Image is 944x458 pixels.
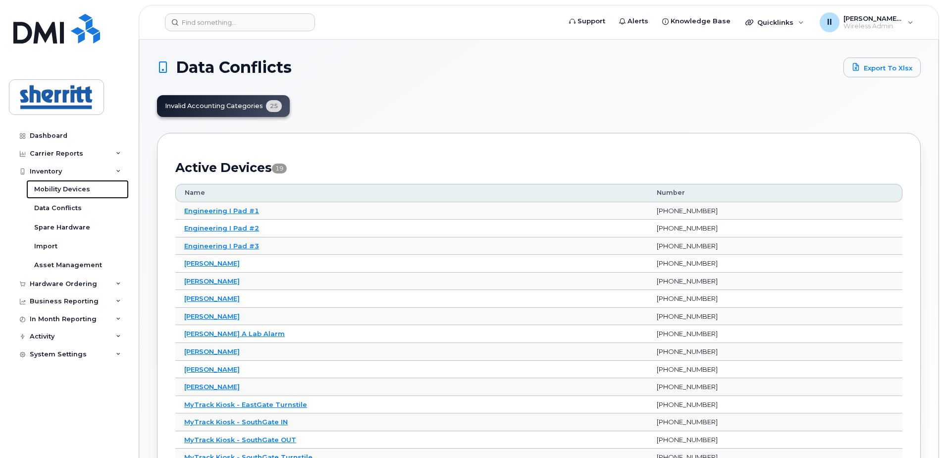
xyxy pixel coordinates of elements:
[648,255,902,273] td: [PHONE_NUMBER]
[175,160,902,175] h2: Active Devices
[648,343,902,361] td: [PHONE_NUMBER]
[184,330,285,338] a: [PERSON_NAME] A Lab Alarm
[648,290,902,308] td: [PHONE_NUMBER]
[184,436,296,444] a: MyTrack Kiosk - SouthGate OUT
[648,431,902,449] td: [PHONE_NUMBER]
[184,312,240,320] a: [PERSON_NAME]
[648,237,902,255] td: [PHONE_NUMBER]
[648,220,902,237] td: [PHONE_NUMBER]
[184,224,259,232] a: Engineering I Pad #2
[648,396,902,414] td: [PHONE_NUMBER]
[648,325,902,343] td: [PHONE_NUMBER]
[184,401,307,408] a: MyTrack Kiosk - EastGate Turnstile
[648,308,902,326] td: [PHONE_NUMBER]
[648,202,902,220] td: [PHONE_NUMBER]
[648,413,902,431] td: [PHONE_NUMBER]
[184,242,259,250] a: Engineering I Pad #3
[648,361,902,379] td: [PHONE_NUMBER]
[175,184,648,202] th: Name
[184,294,240,302] a: [PERSON_NAME]
[843,57,921,77] a: Export to Xlsx
[184,365,240,373] a: [PERSON_NAME]
[184,347,240,355] a: [PERSON_NAME]
[184,259,240,267] a: [PERSON_NAME]
[184,207,259,215] a: Engineering I Pad #1
[272,164,287,173] span: 19
[648,273,902,290] td: [PHONE_NUMBER]
[184,277,240,285] a: [PERSON_NAME]
[176,60,292,75] span: Data Conflicts
[648,184,902,202] th: Number
[648,378,902,396] td: [PHONE_NUMBER]
[184,383,240,391] a: [PERSON_NAME]
[184,418,288,426] a: MyTrack Kiosk - SouthGate IN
